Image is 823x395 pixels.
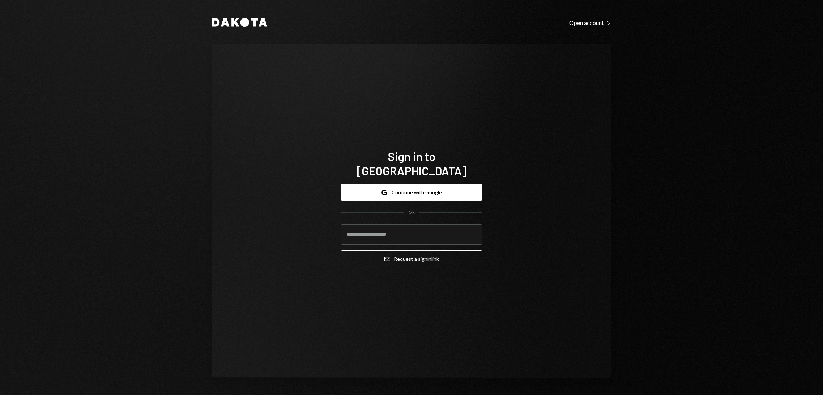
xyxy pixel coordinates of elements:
button: Request a signinlink [341,250,482,267]
div: Open account [569,19,611,26]
h1: Sign in to [GEOGRAPHIC_DATA] [341,149,482,178]
a: Open account [569,18,611,26]
button: Continue with Google [341,184,482,201]
div: OR [409,209,415,216]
